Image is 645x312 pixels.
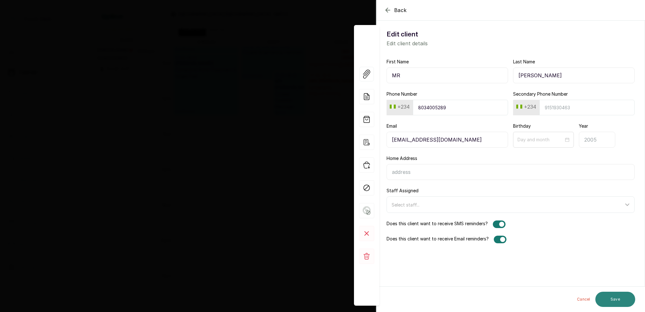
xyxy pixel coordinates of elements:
label: Birthday [513,123,531,129]
label: Year [579,123,588,129]
label: Does this client want to receive SMS reminders? [387,220,488,228]
label: Phone Number [387,91,417,97]
span: Back [394,6,407,14]
label: Last Name [513,59,535,65]
span: Select staff... [392,202,419,207]
label: First Name [387,59,409,65]
input: 9151930463 [413,100,508,115]
button: Save [595,292,635,307]
label: Secondary Phone Number [513,91,568,97]
label: Home Address [387,155,417,162]
input: 2005 [579,132,615,148]
label: Does this client want to receive Email reminders? [387,236,489,243]
input: Day and month [518,136,564,143]
label: Email [387,123,397,129]
input: email@acme.com [387,132,508,148]
button: Cancel [572,292,595,307]
p: Edit client details [387,40,635,47]
button: +234 [387,102,412,112]
label: Staff Assigned [387,188,419,194]
h1: Edit client [387,29,635,40]
input: 9151930463 [539,100,635,115]
input: address [387,164,635,180]
button: +234 [514,102,539,112]
input: Enter first name here [387,67,508,83]
button: Back [384,6,407,14]
input: Enter last name here [513,67,635,83]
